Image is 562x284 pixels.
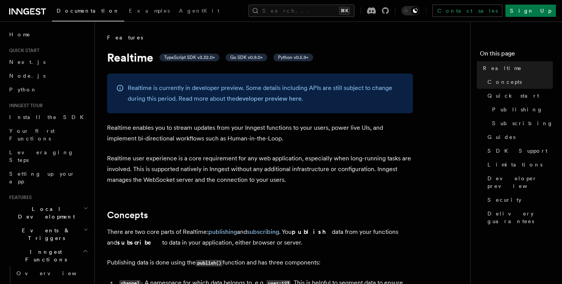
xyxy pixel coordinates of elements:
a: Concepts [107,210,148,220]
p: Realtime is currently in developer preview. Some details including APIs are still subject to chan... [128,83,404,104]
a: Home [6,28,90,41]
a: Documentation [52,2,124,21]
span: Realtime [483,64,522,72]
span: AgentKit [179,8,219,14]
span: Next.js [9,59,45,65]
span: Documentation [57,8,120,14]
a: Contact sales [432,5,502,17]
span: Inngest tour [6,103,43,109]
kbd: ⌘K [339,7,350,15]
span: Leveraging Steps [9,149,74,163]
span: Limitations [487,161,543,168]
button: Events & Triggers [6,224,90,245]
a: Examples [124,2,174,21]
a: Overview [13,266,90,280]
span: Events & Triggers [6,227,83,242]
a: Developer preview [484,171,553,193]
span: Developer preview [487,175,553,190]
h4: On this page [480,49,553,61]
span: Delivery guarantees [487,210,553,225]
button: Local Development [6,202,90,224]
a: Delivery guarantees [484,207,553,228]
p: Realtime enables you to stream updates from your Inngest functions to your users, power live UIs,... [107,122,413,144]
a: publishing [208,228,237,235]
span: Python [9,87,37,93]
span: SDK Support [487,147,547,155]
a: subscribing [247,228,279,235]
a: Concepts [484,75,553,89]
a: Sign Up [505,5,556,17]
strong: subscribe [117,239,162,246]
button: Search...⌘K [249,5,354,17]
a: developer preview here [236,95,302,102]
span: Inngest Functions [6,248,83,263]
a: Next.js [6,55,90,69]
a: Leveraging Steps [6,145,90,167]
a: Publishing [489,103,553,116]
span: Features [6,194,32,201]
a: Limitations [484,158,553,171]
a: Quick start [484,89,553,103]
a: SDK Support [484,144,553,158]
span: Node.js [9,73,45,79]
p: Publishing data is done using the function and has three components: [107,257,413,268]
strong: publish [292,228,332,235]
a: Your first Functions [6,124,90,145]
a: Install the SDK [6,110,90,124]
button: Inngest Functions [6,245,90,266]
h1: Realtime [107,51,413,64]
span: Examples [129,8,170,14]
button: Toggle dark mode [401,6,420,15]
span: Python v0.5.9+ [278,54,309,60]
span: Quick start [6,47,39,54]
span: Go SDK v0.9.0+ [230,54,263,60]
a: Node.js [6,69,90,83]
a: Realtime [480,61,553,75]
span: Guides [487,133,515,141]
span: Subscribing [492,119,553,127]
code: publish() [196,260,223,266]
a: Setting up your app [6,167,90,188]
a: Security [484,193,553,207]
a: AgentKit [174,2,224,21]
a: Subscribing [489,116,553,130]
span: Concepts [487,78,522,86]
span: Security [487,196,521,204]
p: Realtime user experience is a core requirement for any web application, especially when long-runn... [107,153,413,185]
span: Overview [16,270,95,276]
span: Your first Functions [9,128,55,142]
span: Quick start [487,92,539,100]
span: Features [107,34,143,41]
span: Local Development [6,205,83,220]
span: Install the SDK [9,114,88,120]
a: Guides [484,130,553,144]
a: Python [6,83,90,96]
span: TypeScript SDK v3.32.0+ [164,54,215,60]
p: There are two core parts of Realtime: and . You data from your functions and to data in your appl... [107,227,413,248]
span: Publishing [492,106,543,113]
span: Home [9,31,31,38]
span: Setting up your app [9,171,75,184]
